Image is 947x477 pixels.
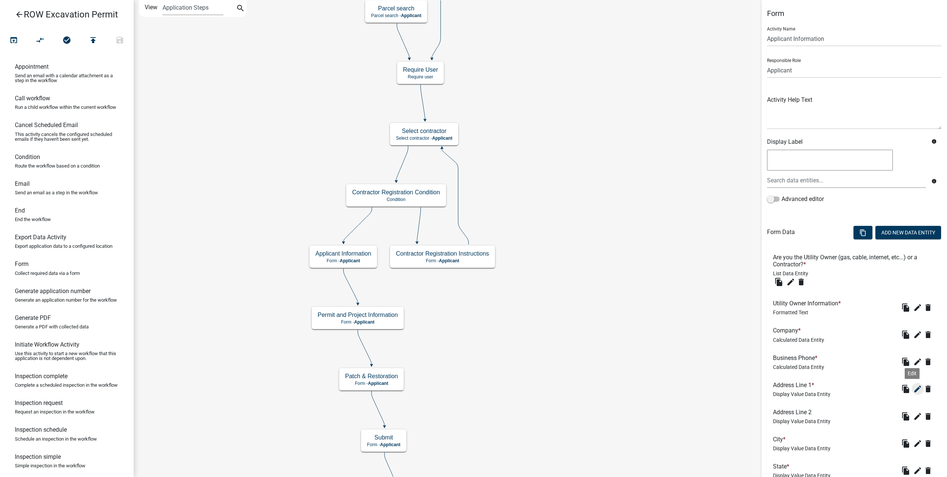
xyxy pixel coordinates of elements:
[924,356,935,368] wm-modal-confirm: Delete
[439,258,459,263] span: Applicant
[15,244,112,249] p: Export application data to a configured location
[901,384,910,393] i: file_copy
[912,411,924,422] button: edit
[15,260,29,267] h6: Form
[900,383,912,395] button: file_copy
[913,439,922,448] i: edit
[773,445,830,451] span: Display Value Data Entity
[785,276,797,288] button: edit
[924,383,935,395] button: delete
[15,399,63,406] h6: Inspection request
[15,409,95,414] p: Request an inspection in the workflow
[767,9,941,18] h5: Form
[924,438,935,450] wm-modal-confirm: Delete
[901,330,910,339] i: file_copy
[900,411,912,422] button: file_copy
[318,311,398,318] h5: Permit and Project Information
[107,33,133,49] button: Save
[773,309,808,315] span: Formatted Text
[403,66,438,73] h5: Require User
[767,195,824,204] label: Advanced editor
[6,6,122,23] a: ROW Excavation Permit
[15,271,80,276] p: Collect required data via a form
[900,438,912,450] button: file_copy
[767,138,926,145] h6: Display Label
[912,383,924,395] button: edit
[924,302,935,314] wm-modal-confirm: Delete
[403,74,438,79] p: Require user
[62,36,71,46] i: check_circle
[380,442,400,447] span: Applicant
[773,436,830,443] h6: City
[15,163,100,168] p: Route the workflow based on a condition
[853,226,872,239] button: content_copy
[0,33,133,51] div: Workflow actions
[797,276,809,288] button: delete
[924,466,933,475] i: delete
[15,426,67,433] h6: Inspection schedule
[900,302,912,314] button: file_copy
[924,357,933,366] i: delete
[924,329,935,341] wm-modal-confirm: Delete
[15,217,51,222] p: End the workflow
[924,302,935,314] button: delete
[36,36,45,46] i: compare_arrows
[0,33,27,49] button: Test Workflow
[924,411,935,422] wm-modal-confirm: Delete
[318,319,398,325] p: Form -
[15,10,24,20] i: arrow_back
[924,412,933,421] i: delete
[875,226,941,239] button: Add New Data Entity
[352,197,440,202] p: Condition
[924,329,935,341] button: delete
[15,314,51,321] h6: Generate PDF
[773,276,785,288] button: file_copy
[773,300,844,307] h6: Utility Owner Information
[797,276,809,288] wm-modal-confirm: Delete
[15,288,91,295] h6: Generate application number
[9,36,18,46] i: open_in_browser
[15,63,49,70] h6: Appointment
[53,33,80,49] button: No problems
[89,36,98,46] i: publish
[905,368,920,379] div: Edit
[236,4,245,14] i: search
[773,270,808,276] span: List Data Entity
[913,303,922,312] i: edit
[901,466,910,475] i: file_copy
[912,329,924,341] button: edit
[931,139,937,144] i: info
[80,33,107,49] button: Publish
[767,228,795,236] h6: Form Data
[786,278,795,286] i: edit
[345,373,398,380] h5: Patch & Restoration
[315,258,371,263] p: Form -
[913,466,922,475] i: edit
[901,357,910,366] i: file_copy
[912,465,924,477] button: edit
[15,180,30,187] h6: Email
[773,354,824,361] h6: Business Phone
[773,254,935,268] h6: Are you the Utility Owner (gas, cable, internet, etc...) or a Contractor?
[15,207,25,214] h6: End
[900,329,912,341] button: file_copy
[15,351,119,361] p: Use this activity to start a new workflow that this application is not dependent upon.
[371,5,421,12] h5: Parcel search
[15,437,97,441] p: Schedule an inspection in the workflow
[345,381,398,386] p: Form -
[368,381,388,386] span: Applicant
[352,189,440,196] h5: Contractor Registration Condition
[396,136,452,141] p: Select contractor -
[924,465,935,477] wm-modal-confirm: Delete
[773,409,830,416] h6: Address Line 2
[15,95,50,102] h6: Call workflow
[773,382,830,389] h6: Address Line 1
[773,337,824,343] span: Calculated Data Entity
[371,13,421,18] p: Parcel search -
[15,73,119,83] p: Send an email with a calendar attachment as a step in the workflow
[773,364,824,370] span: Calculated Data Entity
[367,434,400,441] h5: Submit
[15,234,66,241] h6: Export Data Activity
[912,302,924,314] button: edit
[15,298,117,302] p: Generate an application number for the workflow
